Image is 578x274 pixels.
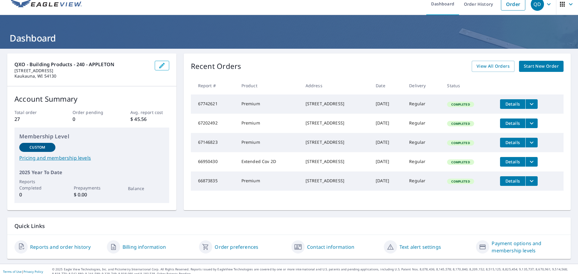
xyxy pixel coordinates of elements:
td: [DATE] [371,94,404,114]
button: filesDropdownBtn-67202492 [525,119,538,128]
div: [STREET_ADDRESS] [306,120,366,126]
p: 0 [73,115,111,123]
th: Product [237,77,301,94]
p: [STREET_ADDRESS] [14,68,150,73]
td: 67742621 [191,94,237,114]
td: Regular [404,114,442,133]
span: Completed [448,179,473,183]
p: $ 0.00 [74,191,110,198]
button: detailsBtn-67202492 [500,119,525,128]
p: Prepayments [74,185,110,191]
td: [DATE] [371,152,404,171]
button: detailsBtn-66873835 [500,176,525,186]
th: Status [442,77,495,94]
p: Avg. report cost [130,109,169,115]
div: [STREET_ADDRESS] [306,159,366,165]
p: QXO - Building Products - 240 - APPLETON [14,61,150,68]
span: Completed [448,160,473,164]
p: Reports Completed [19,178,55,191]
td: 67146823 [191,133,237,152]
p: 0 [19,191,55,198]
button: filesDropdownBtn-67742621 [525,99,538,109]
a: Billing information [123,243,166,251]
a: Order preferences [215,243,258,251]
a: Terms of Use [3,269,22,274]
span: Completed [448,141,473,145]
div: [STREET_ADDRESS] [306,101,366,107]
p: Membership Level [19,132,164,140]
td: Premium [237,133,301,152]
th: Delivery [404,77,442,94]
a: View All Orders [472,61,514,72]
th: Date [371,77,404,94]
td: Premium [237,171,301,191]
span: Details [504,101,522,107]
span: Details [504,178,522,184]
a: Contact information [307,243,354,251]
p: 27 [14,115,53,123]
td: Regular [404,171,442,191]
p: Order pending [73,109,111,115]
span: Details [504,140,522,145]
td: Premium [237,94,301,114]
p: Custom [30,145,45,150]
div: [STREET_ADDRESS] [306,178,366,184]
p: Total order [14,109,53,115]
th: Address [301,77,371,94]
p: Account Summary [14,94,169,104]
td: Regular [404,94,442,114]
span: View All Orders [477,63,510,70]
div: [STREET_ADDRESS] [306,139,366,145]
td: [DATE] [371,171,404,191]
button: detailsBtn-67146823 [500,138,525,147]
a: Start New Order [519,61,564,72]
a: Privacy Policy [23,269,43,274]
p: Kaukauna, WI 54130 [14,73,150,79]
td: [DATE] [371,114,404,133]
h1: Dashboard [7,32,571,44]
p: Balance [128,185,164,192]
span: Details [504,159,522,165]
td: [DATE] [371,133,404,152]
span: Completed [448,122,473,126]
td: Regular [404,152,442,171]
p: 2025 Year To Date [19,169,164,176]
td: 66873835 [191,171,237,191]
th: Report # [191,77,237,94]
a: Reports and order history [30,243,91,251]
td: Premium [237,114,301,133]
span: Start New Order [524,63,559,70]
span: Completed [448,102,473,106]
td: 67202492 [191,114,237,133]
button: filesDropdownBtn-66950430 [525,157,538,167]
span: Details [504,120,522,126]
button: filesDropdownBtn-66873835 [525,176,538,186]
p: Quick Links [14,222,564,230]
p: Recent Orders [191,61,241,72]
button: filesDropdownBtn-67146823 [525,138,538,147]
p: $ 45.56 [130,115,169,123]
td: Extended Cov 2D [237,152,301,171]
button: detailsBtn-67742621 [500,99,525,109]
a: Text alert settings [399,243,441,251]
button: detailsBtn-66950430 [500,157,525,167]
a: Payment options and membership levels [492,240,564,254]
p: | [3,270,43,273]
td: Regular [404,133,442,152]
td: 66950430 [191,152,237,171]
a: Pricing and membership levels [19,154,164,162]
